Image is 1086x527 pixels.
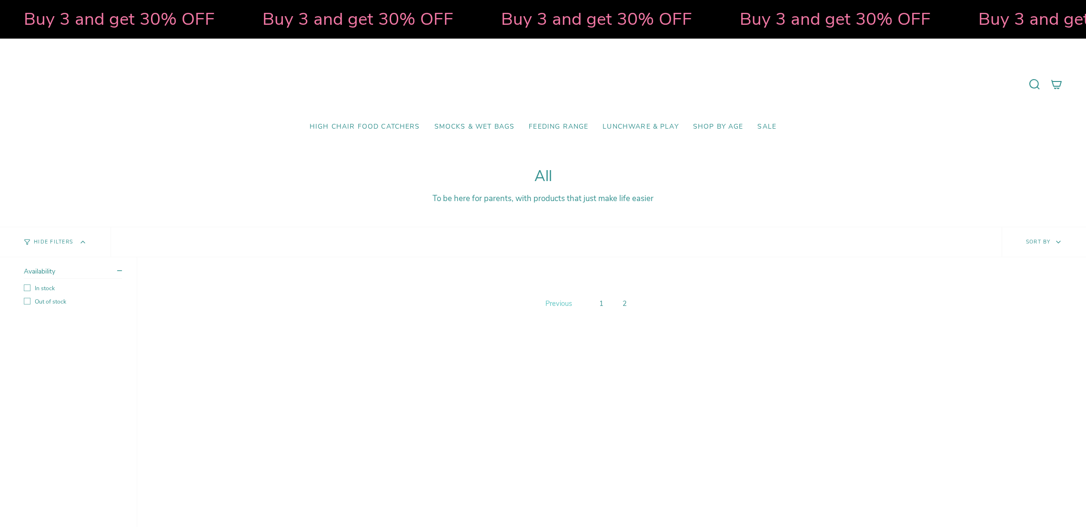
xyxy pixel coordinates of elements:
a: Smocks & Wet Bags [427,116,522,138]
a: Previous [543,296,574,311]
span: Hide Filters [34,240,73,245]
strong: Buy 3 and get 30% OFF [421,7,612,31]
label: In stock [24,284,122,292]
strong: Buy 3 and get 30% OFF [660,7,851,31]
summary: Availability [24,267,122,279]
span: Availability [24,267,55,276]
a: SALE [750,116,784,138]
span: To be here for parents, with products that just make life easier [432,193,654,204]
a: Mumma’s Little Helpers [461,53,625,116]
a: Lunchware & Play [595,116,685,138]
label: Out of stock [24,298,122,305]
a: Feeding Range [522,116,595,138]
span: Shop by Age [693,123,744,131]
span: Feeding Range [529,123,588,131]
span: Lunchware & Play [603,123,678,131]
strong: Buy 3 and get 30% OFF [182,7,373,31]
span: High Chair Food Catchers [310,123,420,131]
span: Smocks & Wet Bags [434,123,515,131]
a: 2 [619,297,631,310]
button: Sort by [1002,227,1086,257]
span: Previous [545,299,572,308]
h1: All [24,168,1062,185]
a: Shop by Age [686,116,751,138]
span: Sort by [1026,238,1051,245]
span: SALE [757,123,776,131]
a: High Chair Food Catchers [302,116,427,138]
a: 1 [595,297,607,310]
